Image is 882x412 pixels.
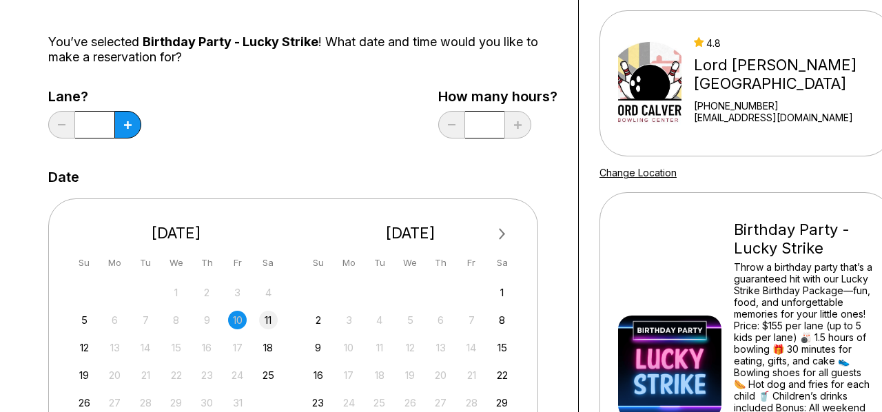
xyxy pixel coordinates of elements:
div: Choose Sunday, October 5th, 2025 [75,311,94,329]
div: Mo [105,254,124,272]
div: Not available Friday, November 7th, 2025 [462,311,481,329]
div: [DATE] [304,224,517,243]
div: Not available Saturday, October 4th, 2025 [259,283,278,302]
label: Lane? [48,89,141,104]
div: Th [431,254,450,272]
div: Not available Friday, October 3rd, 2025 [228,283,247,302]
div: Not available Tuesday, October 7th, 2025 [136,311,155,329]
div: Choose Sunday, November 2nd, 2025 [309,311,327,329]
div: Tu [370,254,389,272]
div: Not available Thursday, November 6th, 2025 [431,311,450,329]
div: Not available Tuesday, October 14th, 2025 [136,338,155,357]
div: Sa [259,254,278,272]
div: Not available Tuesday, November 4th, 2025 [370,311,389,329]
div: Choose Saturday, November 1st, 2025 [493,283,511,302]
div: month 2025-10 [73,282,280,412]
div: Fr [462,254,481,272]
div: Choose Sunday, November 16th, 2025 [309,366,327,384]
div: Not available Thursday, October 2nd, 2025 [198,283,216,302]
div: Not available Friday, November 14th, 2025 [462,338,481,357]
div: Fr [228,254,247,272]
div: Not available Wednesday, November 26th, 2025 [401,393,420,412]
a: Change Location [599,167,677,178]
span: Birthday Party - Lucky Strike [143,34,318,49]
div: Not available Thursday, October 30th, 2025 [198,393,216,412]
div: Not available Monday, November 24th, 2025 [340,393,358,412]
div: Not available Tuesday, October 28th, 2025 [136,393,155,412]
div: Not available Wednesday, November 5th, 2025 [401,311,420,329]
div: Sa [493,254,511,272]
div: Birthday Party - Lucky Strike [734,220,874,258]
div: Not available Thursday, October 9th, 2025 [198,311,216,329]
div: Not available Wednesday, November 12th, 2025 [401,338,420,357]
div: You’ve selected ! What date and time would you like to make a reservation for? [48,34,557,65]
div: Not available Monday, October 20th, 2025 [105,366,124,384]
div: Choose Saturday, November 8th, 2025 [493,311,511,329]
button: Next Month [491,223,513,245]
div: Not available Friday, November 28th, 2025 [462,393,481,412]
div: Not available Monday, November 17th, 2025 [340,366,358,384]
div: Not available Wednesday, October 1st, 2025 [167,283,185,302]
div: We [401,254,420,272]
label: Date [48,169,79,185]
div: Tu [136,254,155,272]
div: Not available Tuesday, November 11th, 2025 [370,338,389,357]
div: Not available Wednesday, November 19th, 2025 [401,366,420,384]
div: Not available Thursday, November 27th, 2025 [431,393,450,412]
div: Su [309,254,327,272]
div: Not available Friday, October 17th, 2025 [228,338,247,357]
div: Th [198,254,216,272]
div: Choose Saturday, November 15th, 2025 [493,338,511,357]
div: Not available Tuesday, November 18th, 2025 [370,366,389,384]
div: Not available Friday, October 24th, 2025 [228,366,247,384]
div: Choose Sunday, October 12th, 2025 [75,338,94,357]
div: Not available Friday, November 21st, 2025 [462,366,481,384]
div: Not available Thursday, November 20th, 2025 [431,366,450,384]
img: Lord Calvert Bowling Center [618,32,681,135]
div: Not available Friday, October 10th, 2025 [228,311,247,329]
div: Not available Wednesday, October 15th, 2025 [167,338,185,357]
div: We [167,254,185,272]
div: Choose Saturday, October 25th, 2025 [259,366,278,384]
div: Not available Thursday, October 23rd, 2025 [198,366,216,384]
div: Not available Wednesday, October 8th, 2025 [167,311,185,329]
div: Choose Saturday, November 22nd, 2025 [493,366,511,384]
label: How many hours? [438,89,557,104]
div: Not available Monday, November 10th, 2025 [340,338,358,357]
div: Choose Sunday, October 19th, 2025 [75,366,94,384]
div: Not available Wednesday, October 29th, 2025 [167,393,185,412]
div: Choose Saturday, October 11th, 2025 [259,311,278,329]
div: Choose Saturday, November 29th, 2025 [493,393,511,412]
div: Mo [340,254,358,272]
div: Not available Monday, October 13th, 2025 [105,338,124,357]
div: Not available Monday, October 6th, 2025 [105,311,124,329]
div: Not available Wednesday, October 22nd, 2025 [167,366,185,384]
div: Not available Thursday, November 13th, 2025 [431,338,450,357]
div: Not available Friday, October 31st, 2025 [228,393,247,412]
div: Not available Thursday, October 16th, 2025 [198,338,216,357]
div: Choose Sunday, November 9th, 2025 [309,338,327,357]
div: Not available Monday, November 3rd, 2025 [340,311,358,329]
div: Choose Saturday, October 18th, 2025 [259,338,278,357]
div: Choose Sunday, October 26th, 2025 [75,393,94,412]
div: [DATE] [70,224,283,243]
div: Not available Tuesday, October 21st, 2025 [136,366,155,384]
div: Su [75,254,94,272]
div: Not available Monday, October 27th, 2025 [105,393,124,412]
div: Choose Sunday, November 23rd, 2025 [309,393,327,412]
div: Not available Tuesday, November 25th, 2025 [370,393,389,412]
